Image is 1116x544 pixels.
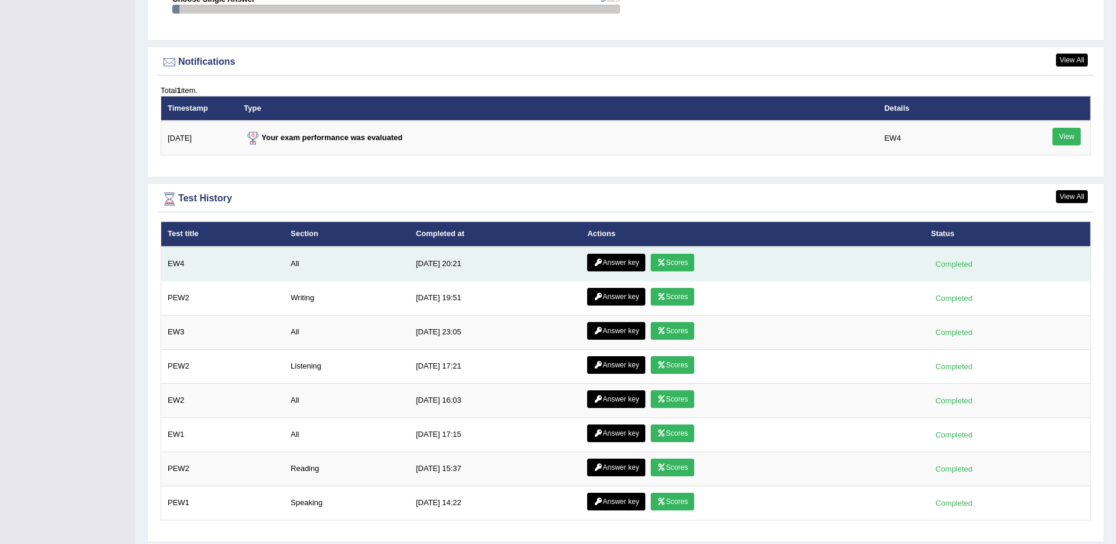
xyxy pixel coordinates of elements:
[161,247,285,281] td: EW4
[587,390,645,408] a: Answer key
[931,463,977,475] div: Completed
[1056,54,1088,67] a: View All
[587,459,645,476] a: Answer key
[161,222,285,247] th: Test title
[161,452,285,486] td: PEW2
[587,288,645,306] a: Answer key
[409,247,581,281] td: [DATE] 20:21
[161,190,1091,208] div: Test History
[931,429,977,441] div: Completed
[931,360,977,373] div: Completed
[161,383,285,417] td: EW2
[878,96,1020,121] th: Details
[587,254,645,271] a: Answer key
[878,121,1020,155] td: EW4
[161,281,285,315] td: PEW2
[161,349,285,383] td: PEW2
[284,281,409,315] td: Writing
[284,247,409,281] td: All
[931,292,977,304] div: Completed
[161,417,285,452] td: EW1
[409,222,581,247] th: Completed at
[409,486,581,520] td: [DATE] 14:22
[931,497,977,509] div: Completed
[651,493,694,510] a: Scores
[284,315,409,349] td: All
[409,281,581,315] td: [DATE] 19:51
[651,390,694,408] a: Scores
[161,315,285,349] td: EW3
[1056,190,1088,203] a: View All
[161,486,285,520] td: PEW1
[587,322,645,340] a: Answer key
[409,315,581,349] td: [DATE] 23:05
[176,86,181,95] b: 1
[161,96,238,121] th: Timestamp
[284,452,409,486] td: Reading
[651,288,694,306] a: Scores
[284,222,409,247] th: Section
[651,459,694,476] a: Scores
[161,121,238,155] td: [DATE]
[931,326,977,339] div: Completed
[409,417,581,452] td: [DATE] 17:15
[924,222,1090,247] th: Status
[651,322,694,340] a: Scores
[284,486,409,520] td: Speaking
[244,133,403,142] strong: Your exam performance was evaluated
[409,383,581,417] td: [DATE] 16:03
[161,54,1091,71] div: Notifications
[409,452,581,486] td: [DATE] 15:37
[651,356,694,374] a: Scores
[581,222,924,247] th: Actions
[931,394,977,407] div: Completed
[284,417,409,452] td: All
[284,383,409,417] td: All
[587,493,645,510] a: Answer key
[587,356,645,374] a: Answer key
[587,424,645,442] a: Answer key
[161,85,1091,96] div: Total item.
[284,349,409,383] td: Listening
[651,254,694,271] a: Scores
[651,424,694,442] a: Scores
[1052,128,1081,145] a: View
[238,96,878,121] th: Type
[931,258,977,270] div: Completed
[409,349,581,383] td: [DATE] 17:21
